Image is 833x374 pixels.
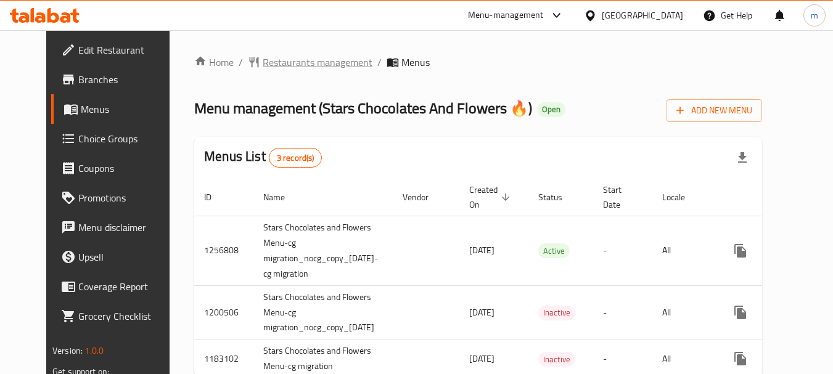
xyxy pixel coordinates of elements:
div: Total records count [269,148,322,168]
a: Home [194,55,234,70]
span: Open [537,104,565,115]
span: Branches [78,72,176,87]
span: Coverage Report [78,279,176,294]
td: Stars Chocolates and Flowers Menu-cg migration_nocg_copy_[DATE]-cg migration [253,216,393,285]
td: All [652,216,716,285]
span: Start Date [603,182,638,212]
span: Restaurants management [263,55,372,70]
span: Created On [469,182,514,212]
nav: breadcrumb [194,55,762,70]
span: Menus [401,55,430,70]
div: Open [537,102,565,117]
td: Stars Chocolates and Flowers Menu-cg migration_nocg_copy_[DATE] [253,285,393,339]
a: Coupons [51,153,186,183]
a: Menus [51,94,186,124]
span: 3 record(s) [269,152,322,164]
span: Vendor [403,190,445,205]
span: [DATE] [469,351,494,367]
a: Promotions [51,183,186,213]
span: Menu management ( Stars Chocolates And Flowers 🔥 ) [194,94,532,122]
td: 1256808 [194,216,253,285]
div: Inactive [538,352,575,367]
span: Coupons [78,161,176,176]
h2: Menus List [204,147,322,168]
span: Edit Restaurant [78,43,176,57]
td: All [652,285,716,339]
span: Add New Menu [676,103,752,118]
span: [DATE] [469,242,494,258]
span: Active [538,244,570,258]
a: Restaurants management [248,55,372,70]
td: 1200506 [194,285,253,339]
span: Name [263,190,301,205]
a: Branches [51,65,186,94]
span: [DATE] [469,304,494,320]
span: Version: [52,343,83,359]
li: / [239,55,243,70]
div: Menu-management [468,8,544,23]
button: more [726,236,755,266]
button: Change Status [755,344,785,373]
a: Coverage Report [51,272,186,301]
a: Choice Groups [51,124,186,153]
span: Menus [81,102,176,116]
button: more [726,298,755,327]
span: Promotions [78,190,176,205]
span: Inactive [538,306,575,320]
button: more [726,344,755,373]
button: Change Status [755,298,785,327]
span: Locale [662,190,701,205]
a: Edit Restaurant [51,35,186,65]
span: m [811,9,818,22]
span: 1.0.0 [84,343,104,359]
span: Inactive [538,352,575,367]
button: Add New Menu [667,99,762,122]
span: Status [538,190,578,205]
a: Grocery Checklist [51,301,186,331]
div: [GEOGRAPHIC_DATA] [602,9,683,22]
span: Choice Groups [78,131,176,146]
span: Grocery Checklist [78,309,176,323]
a: Upsell [51,242,186,272]
td: - [593,216,652,285]
span: Menu disclaimer [78,220,176,235]
a: Menu disclaimer [51,213,186,242]
div: Inactive [538,306,575,320]
button: Change Status [755,236,785,266]
span: Upsell [78,250,176,264]
td: - [593,285,652,339]
li: / [377,55,382,70]
div: Export file [728,143,757,173]
span: ID [204,190,228,205]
